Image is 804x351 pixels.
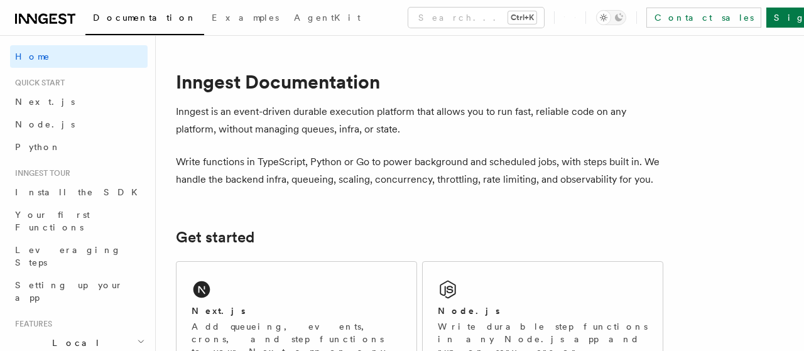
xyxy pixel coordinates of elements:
[212,13,279,23] span: Examples
[93,13,197,23] span: Documentation
[15,187,145,197] span: Install the SDK
[176,70,663,93] h1: Inngest Documentation
[10,90,148,113] a: Next.js
[10,239,148,274] a: Leveraging Steps
[15,119,75,129] span: Node.js
[10,45,148,68] a: Home
[176,103,663,138] p: Inngest is an event-driven durable execution platform that allows you to run fast, reliable code ...
[15,245,121,267] span: Leveraging Steps
[10,136,148,158] a: Python
[15,142,61,152] span: Python
[286,4,368,34] a: AgentKit
[10,203,148,239] a: Your first Functions
[294,13,361,23] span: AgentKit
[508,11,536,24] kbd: Ctrl+K
[204,4,286,34] a: Examples
[408,8,544,28] button: Search...Ctrl+K
[15,280,123,303] span: Setting up your app
[596,10,626,25] button: Toggle dark mode
[192,305,246,317] h2: Next.js
[10,113,148,136] a: Node.js
[15,50,50,63] span: Home
[10,168,70,178] span: Inngest tour
[646,8,761,28] a: Contact sales
[10,181,148,203] a: Install the SDK
[85,4,204,35] a: Documentation
[10,319,52,329] span: Features
[15,210,90,232] span: Your first Functions
[10,274,148,309] a: Setting up your app
[438,305,500,317] h2: Node.js
[176,229,254,246] a: Get started
[10,78,65,88] span: Quick start
[176,153,663,188] p: Write functions in TypeScript, Python or Go to power background and scheduled jobs, with steps bu...
[15,97,75,107] span: Next.js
